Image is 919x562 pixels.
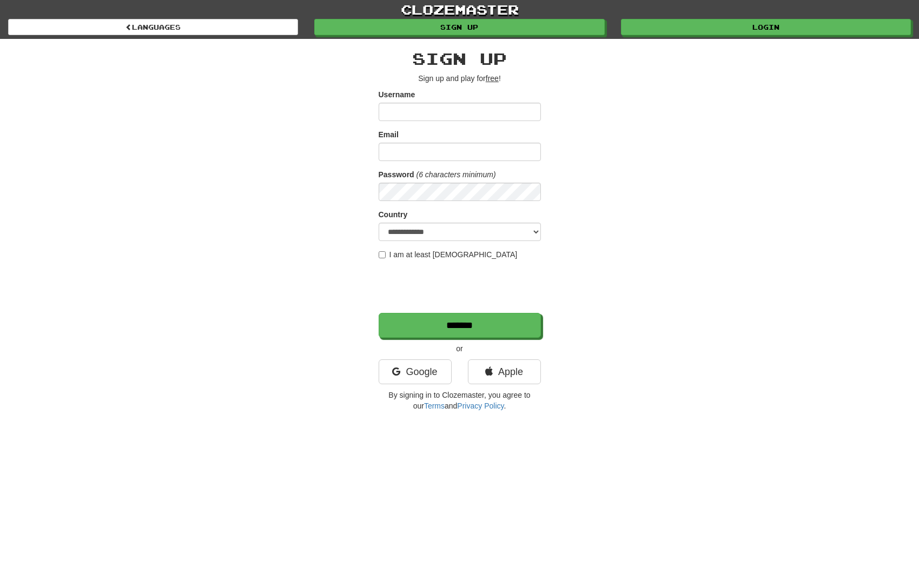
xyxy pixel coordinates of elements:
p: Sign up and play for ! [379,73,541,84]
label: I am at least [DEMOGRAPHIC_DATA] [379,249,518,260]
a: Google [379,359,452,384]
label: Username [379,89,415,100]
iframe: reCAPTCHA [379,265,543,307]
a: Sign up [314,19,604,35]
h2: Sign up [379,50,541,68]
input: I am at least [DEMOGRAPHIC_DATA] [379,251,386,258]
p: By signing in to Clozemaster, you agree to our and . [379,390,541,411]
u: free [486,74,499,83]
em: (6 characters minimum) [416,170,496,179]
a: Languages [8,19,298,35]
a: Terms [424,402,445,410]
label: Email [379,129,399,140]
a: Privacy Policy [457,402,504,410]
p: or [379,343,541,354]
label: Country [379,209,408,220]
label: Password [379,169,414,180]
a: Login [621,19,911,35]
a: Apple [468,359,541,384]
